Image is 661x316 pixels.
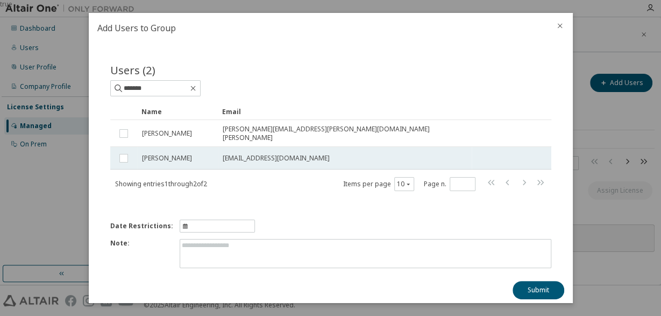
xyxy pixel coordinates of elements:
[397,180,411,188] button: 10
[222,103,467,120] div: Email
[142,129,192,138] span: [PERSON_NAME]
[424,177,475,191] span: Page n.
[556,22,564,30] button: close
[223,154,330,163] span: [EMAIL_ADDRESS][DOMAIN_NAME]
[142,154,192,163] span: [PERSON_NAME]
[513,281,564,299] button: Submit
[343,177,414,191] span: Items per page
[89,13,547,43] h2: Add Users to Group
[110,62,155,78] span: Users (2)
[180,220,255,233] button: information
[110,239,173,268] label: Note:
[141,103,214,120] div: Name
[110,222,173,230] label: Date Restrictions:
[223,125,467,142] span: [PERSON_NAME][EMAIL_ADDRESS][PERSON_NAME][DOMAIN_NAME][PERSON_NAME]
[115,179,207,188] span: Showing entries 1 through 2 of 2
